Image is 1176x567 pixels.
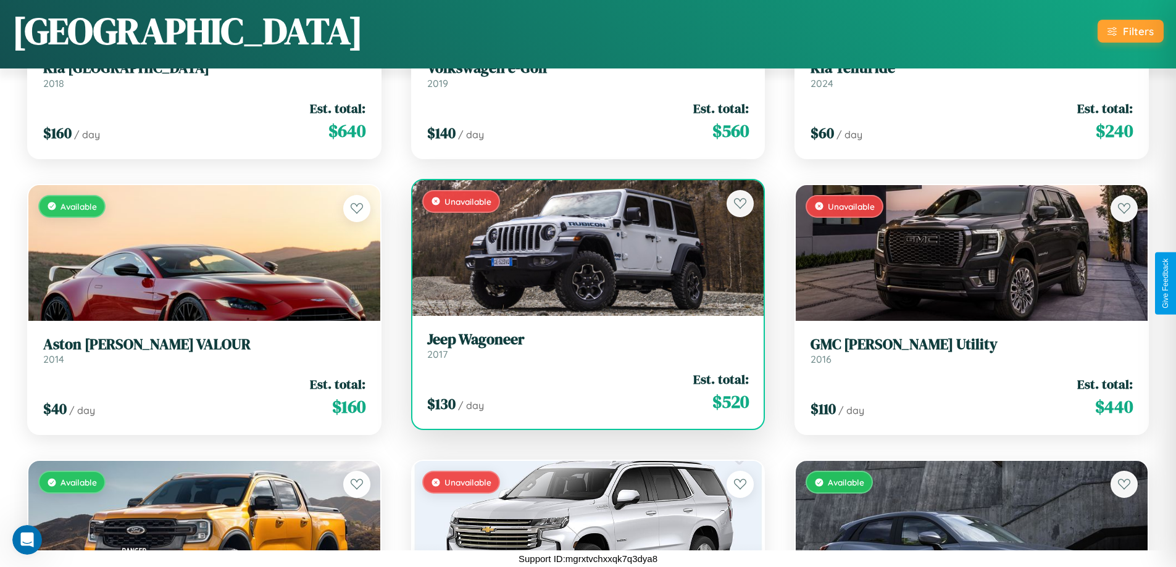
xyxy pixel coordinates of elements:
[811,336,1133,366] a: GMC [PERSON_NAME] Utility2016
[43,123,72,143] span: $ 160
[811,77,833,89] span: 2024
[60,477,97,487] span: Available
[712,118,749,143] span: $ 560
[828,201,875,212] span: Unavailable
[458,128,484,141] span: / day
[43,336,365,366] a: Aston [PERSON_NAME] VALOUR2014
[427,394,456,414] span: $ 130
[427,331,749,349] h3: Jeep Wagoneer
[427,348,448,360] span: 2017
[1077,375,1133,393] span: Est. total:
[811,59,1133,77] h3: Kia Telluride
[12,6,363,56] h1: [GEOGRAPHIC_DATA]
[332,394,365,419] span: $ 160
[427,331,749,361] a: Jeep Wagoneer2017
[838,404,864,416] span: / day
[310,99,365,117] span: Est. total:
[43,399,67,419] span: $ 40
[1123,25,1154,38] div: Filters
[43,59,365,77] h3: Kia [GEOGRAPHIC_DATA]
[43,59,365,89] a: Kia [GEOGRAPHIC_DATA]2018
[836,128,862,141] span: / day
[310,375,365,393] span: Est. total:
[69,404,95,416] span: / day
[328,118,365,143] span: $ 640
[427,77,448,89] span: 2019
[811,353,832,365] span: 2016
[43,336,365,354] h3: Aston [PERSON_NAME] VALOUR
[12,525,42,555] iframe: Intercom live chat
[1098,20,1164,43] button: Filters
[1095,394,1133,419] span: $ 440
[458,399,484,412] span: / day
[811,59,1133,89] a: Kia Telluride2024
[693,370,749,388] span: Est. total:
[427,123,456,143] span: $ 140
[693,99,749,117] span: Est. total:
[1096,118,1133,143] span: $ 240
[811,399,836,419] span: $ 110
[74,128,100,141] span: / day
[43,77,64,89] span: 2018
[43,353,64,365] span: 2014
[444,196,491,207] span: Unavailable
[427,59,749,89] a: Volkswagen e-Golf2019
[519,550,657,567] p: Support ID: mgrxtvchxxqk7q3dya8
[1161,259,1170,308] div: Give Feedback
[811,336,1133,354] h3: GMC [PERSON_NAME] Utility
[60,201,97,212] span: Available
[828,477,864,487] span: Available
[444,477,491,487] span: Unavailable
[427,59,749,77] h3: Volkswagen e-Golf
[811,123,834,143] span: $ 60
[712,389,749,414] span: $ 520
[1077,99,1133,117] span: Est. total:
